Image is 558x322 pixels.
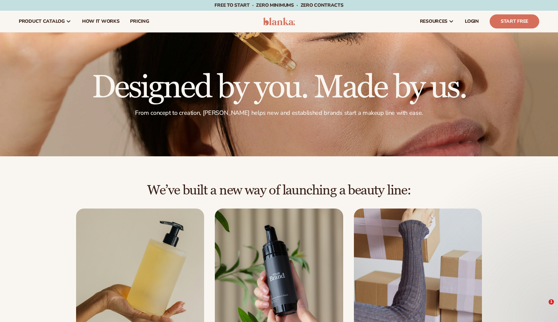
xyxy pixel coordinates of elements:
[459,11,484,32] a: LOGIN
[490,14,539,28] a: Start Free
[420,19,447,24] span: resources
[92,72,466,104] h1: Designed by you. Made by us.
[214,2,343,8] span: Free to start · ZERO minimums · ZERO contracts
[535,299,551,315] iframe: Intercom live chat
[263,17,295,25] img: logo
[19,19,65,24] span: product catalog
[82,19,120,24] span: How It Works
[13,11,77,32] a: product catalog
[549,299,554,305] span: 1
[19,183,539,198] h2: We’ve built a new way of launching a beauty line:
[465,19,479,24] span: LOGIN
[77,11,125,32] a: How It Works
[92,109,466,117] p: From concept to creation, [PERSON_NAME] helps new and established brands start a makeup line with...
[130,19,149,24] span: pricing
[415,11,459,32] a: resources
[125,11,154,32] a: pricing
